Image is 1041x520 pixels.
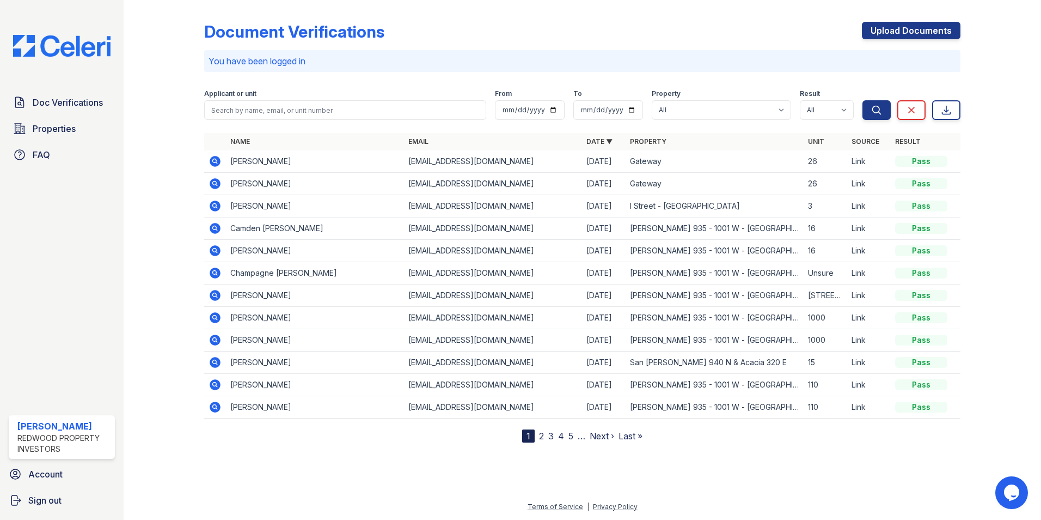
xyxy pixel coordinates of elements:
a: Date ▼ [586,137,613,146]
a: Source [852,137,879,146]
td: [PERSON_NAME] 935 - 1001 W - [GEOGRAPHIC_DATA] Apartments [626,374,804,396]
td: [PERSON_NAME] 935 - 1001 W - [GEOGRAPHIC_DATA] Apartments [626,217,804,240]
td: 15 [804,352,847,374]
a: 5 [568,431,573,442]
td: [EMAIL_ADDRESS][DOMAIN_NAME] [404,173,582,195]
td: [EMAIL_ADDRESS][DOMAIN_NAME] [404,262,582,285]
a: Email [408,137,428,146]
span: FAQ [33,148,50,161]
td: [STREET_ADDRESS][PERSON_NAME] [804,285,847,307]
div: 1 [522,430,535,443]
td: Link [847,195,891,217]
label: Applicant or unit [204,89,256,98]
td: [PERSON_NAME] [226,374,404,396]
a: Property [630,137,666,146]
td: [PERSON_NAME] [226,307,404,329]
td: [PERSON_NAME] 935 - 1001 W - [GEOGRAPHIC_DATA] Apartments [626,285,804,307]
a: Terms of Service [528,503,583,511]
td: Link [847,150,891,173]
label: Property [652,89,681,98]
a: Result [895,137,921,146]
div: Pass [895,156,947,167]
td: [EMAIL_ADDRESS][DOMAIN_NAME] [404,217,582,240]
td: [EMAIL_ADDRESS][DOMAIN_NAME] [404,374,582,396]
td: [DATE] [582,150,626,173]
td: Link [847,352,891,374]
td: [EMAIL_ADDRESS][DOMAIN_NAME] [404,307,582,329]
td: [EMAIL_ADDRESS][DOMAIN_NAME] [404,150,582,173]
a: Upload Documents [862,22,960,39]
td: Link [847,307,891,329]
div: Document Verifications [204,22,384,41]
div: Pass [895,178,947,189]
div: Pass [895,402,947,413]
td: Link [847,329,891,352]
input: Search by name, email, or unit number [204,100,486,120]
label: From [495,89,512,98]
td: [DATE] [582,262,626,285]
span: Sign out [28,494,62,507]
td: Link [847,217,891,240]
td: 3 [804,195,847,217]
td: San [PERSON_NAME] 940 N & Acacia 320 E [626,352,804,374]
td: Link [847,374,891,396]
td: [EMAIL_ADDRESS][DOMAIN_NAME] [404,240,582,262]
td: [PERSON_NAME] [226,240,404,262]
td: [PERSON_NAME] 935 - 1001 W - [GEOGRAPHIC_DATA] Apartments [626,240,804,262]
a: Next › [590,431,614,442]
td: [EMAIL_ADDRESS][DOMAIN_NAME] [404,285,582,307]
a: Name [230,137,250,146]
td: [DATE] [582,329,626,352]
div: Pass [895,245,947,256]
td: Gateway [626,173,804,195]
a: FAQ [9,144,115,166]
iframe: chat widget [995,476,1030,509]
td: [PERSON_NAME] 935 - 1001 W - [GEOGRAPHIC_DATA] Apartments [626,329,804,352]
td: 110 [804,396,847,419]
td: [EMAIL_ADDRESS][DOMAIN_NAME] [404,329,582,352]
td: Unsure [804,262,847,285]
td: [DATE] [582,396,626,419]
td: [PERSON_NAME] 935 - 1001 W - [GEOGRAPHIC_DATA] Apartments [626,396,804,419]
a: Account [4,463,119,485]
td: [EMAIL_ADDRESS][DOMAIN_NAME] [404,396,582,419]
td: 110 [804,374,847,396]
td: Link [847,285,891,307]
td: [PERSON_NAME] 935 - 1001 W - [GEOGRAPHIC_DATA] Apartments [626,262,804,285]
td: 1000 [804,307,847,329]
a: Doc Verifications [9,92,115,113]
a: 3 [548,431,554,442]
button: Sign out [4,489,119,511]
div: Pass [895,268,947,279]
a: 4 [558,431,564,442]
div: | [587,503,589,511]
td: [PERSON_NAME] [226,352,404,374]
div: Pass [895,223,947,234]
a: Properties [9,118,115,140]
a: Unit [808,137,824,146]
p: You have been logged in [209,55,956,68]
img: CE_Logo_Blue-a8612792a0a2168367f1c8372b55b34899dd931a85d93a1a3d3e32e68fde9ad4.png [4,35,119,57]
span: Properties [33,122,76,135]
div: Pass [895,379,947,390]
div: Redwood Property Investors [17,433,111,455]
td: 16 [804,217,847,240]
div: Pass [895,335,947,346]
td: 1000 [804,329,847,352]
td: [DATE] [582,307,626,329]
td: [PERSON_NAME] [226,173,404,195]
td: Camden [PERSON_NAME] [226,217,404,240]
td: [PERSON_NAME] [226,285,404,307]
div: Pass [895,357,947,368]
td: [DATE] [582,195,626,217]
label: Result [800,89,820,98]
td: Gateway [626,150,804,173]
td: [DATE] [582,285,626,307]
div: Pass [895,312,947,323]
td: [DATE] [582,374,626,396]
td: 26 [804,150,847,173]
td: Link [847,396,891,419]
td: [PERSON_NAME] [226,195,404,217]
td: [PERSON_NAME] 935 - 1001 W - [GEOGRAPHIC_DATA] Apartments [626,307,804,329]
a: Last » [619,431,642,442]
